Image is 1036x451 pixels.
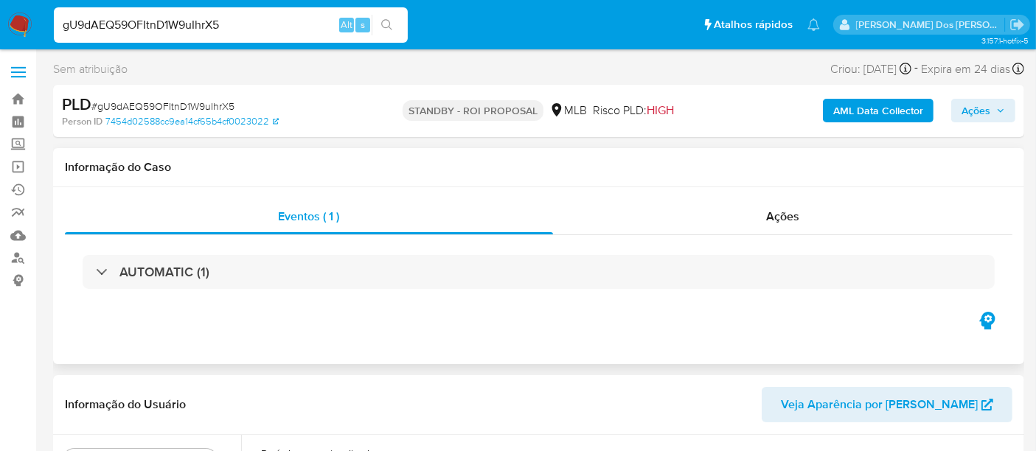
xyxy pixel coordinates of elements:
[83,255,995,289] div: AUTOMATIC (1)
[593,102,674,119] span: Risco PLD:
[341,18,352,32] span: Alt
[119,264,209,280] h3: AUTOMATIC (1)
[54,15,408,35] input: Pesquise usuários ou casos...
[361,18,365,32] span: s
[278,208,339,225] span: Eventos ( 1 )
[951,99,1015,122] button: Ações
[91,99,234,113] span: # gU9dAEQ59OFItnD1W9uIhrX5
[62,92,91,116] b: PLD
[403,100,543,121] p: STANDBY - ROI PROPOSAL
[962,99,990,122] span: Ações
[372,15,402,35] button: search-icon
[766,208,799,225] span: Ações
[647,102,674,119] span: HIGH
[1009,17,1025,32] a: Sair
[62,115,102,128] b: Person ID
[65,160,1012,175] h1: Informação do Caso
[53,61,128,77] span: Sem atribuição
[105,115,279,128] a: 7454d02588cc9ea14cf65b4cf0023022
[65,397,186,412] h1: Informação do Usuário
[833,99,923,122] b: AML Data Collector
[830,59,911,79] div: Criou: [DATE]
[856,18,1005,32] p: renato.lopes@mercadopago.com.br
[807,18,820,31] a: Notificações
[714,17,793,32] span: Atalhos rápidos
[914,59,918,79] span: -
[781,387,978,422] span: Veja Aparência por [PERSON_NAME]
[762,387,1012,422] button: Veja Aparência por [PERSON_NAME]
[549,102,587,119] div: MLB
[823,99,934,122] button: AML Data Collector
[921,61,1010,77] span: Expira em 24 dias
